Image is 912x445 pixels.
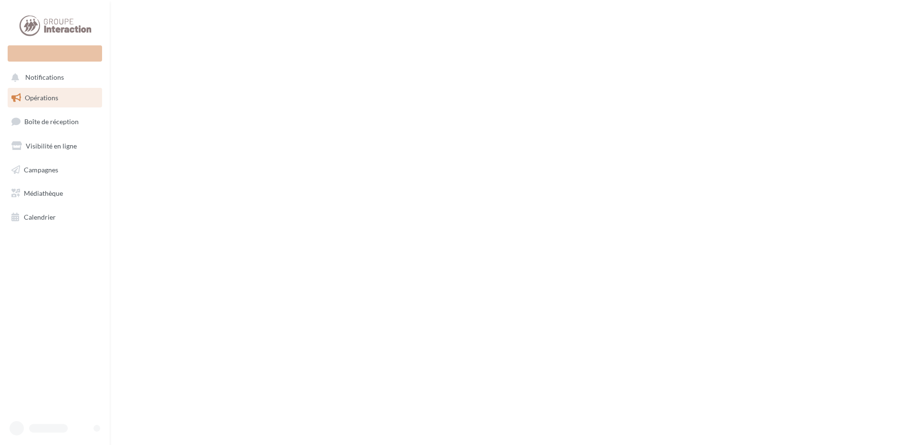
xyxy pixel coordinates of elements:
[25,74,64,82] span: Notifications
[6,207,104,227] a: Calendrier
[24,213,56,221] span: Calendrier
[6,136,104,156] a: Visibilité en ligne
[8,45,102,62] div: Nouvelle campagne
[6,160,104,180] a: Campagnes
[6,88,104,108] a: Opérations
[26,142,77,150] span: Visibilité en ligne
[6,111,104,132] a: Boîte de réception
[6,183,104,203] a: Médiathèque
[24,117,79,126] span: Boîte de réception
[25,94,58,102] span: Opérations
[24,189,63,197] span: Médiathèque
[24,165,58,173] span: Campagnes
